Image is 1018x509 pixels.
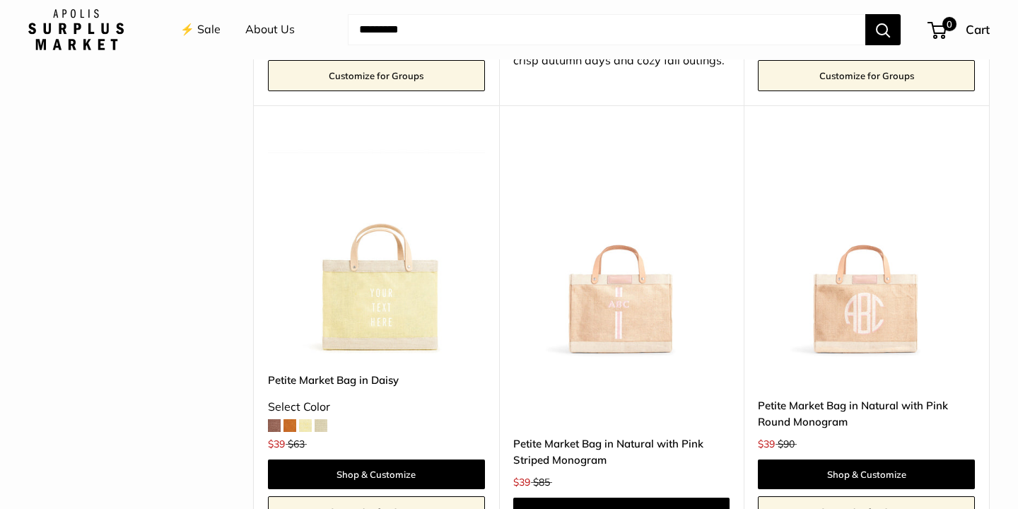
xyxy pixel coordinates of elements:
[28,9,124,50] img: Apolis: Surplus Market
[513,476,530,488] span: $39
[865,14,901,45] button: Search
[513,435,730,469] a: Petite Market Bag in Natural with Pink Striped Monogram
[758,141,975,358] img: description_Make it yours with monogram.
[268,397,485,418] div: Select Color
[348,14,865,45] input: Search...
[268,141,485,358] a: Petite Market Bag in DaisyPetite Market Bag in Daisy
[245,19,295,40] a: About Us
[268,60,485,91] a: Customize for Groups
[966,22,990,37] span: Cart
[758,460,975,489] a: Shop & Customize
[268,141,485,358] img: Petite Market Bag in Daisy
[758,60,975,91] a: Customize for Groups
[180,19,221,40] a: ⚡️ Sale
[268,460,485,489] a: Shop & Customize
[533,476,550,488] span: $85
[268,372,485,388] a: Petite Market Bag in Daisy
[758,438,775,450] span: $39
[513,141,730,358] a: description_Make it yours with custom embroidered text.Petite Market Bag in Natural with Pink Str...
[268,438,285,450] span: $39
[758,397,975,431] a: Petite Market Bag in Natural with Pink Round Monogram
[758,141,975,358] a: description_Make it yours with monogram.Petite Market Bag in Natural with Pink Round Monogram
[942,17,956,31] span: 0
[778,438,795,450] span: $90
[513,141,730,358] img: description_Make it yours with custom embroidered text.
[288,438,305,450] span: $63
[929,18,990,41] a: 0 Cart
